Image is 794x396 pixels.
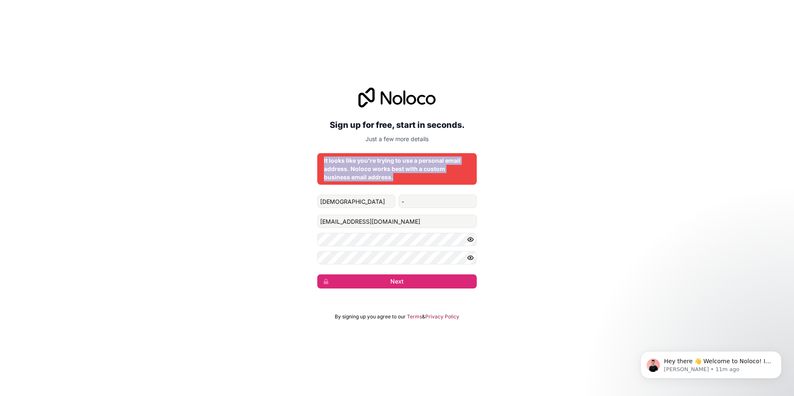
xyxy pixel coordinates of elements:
[317,195,395,208] input: given-name
[628,334,794,392] iframe: Intercom notifications message
[407,313,422,320] a: Terms
[317,251,477,264] input: Confirm password
[317,135,477,143] p: Just a few more details
[324,156,470,181] div: It looks like you're trying to use a personal email address. Noloco works best with a custom busi...
[317,215,477,228] input: Email address
[317,117,477,132] h2: Sign up for free, start in seconds.
[317,274,477,288] button: Next
[425,313,459,320] a: Privacy Policy
[335,313,406,320] span: By signing up you agree to our
[399,195,477,208] input: family-name
[422,313,425,320] span: &
[317,233,477,246] input: Password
